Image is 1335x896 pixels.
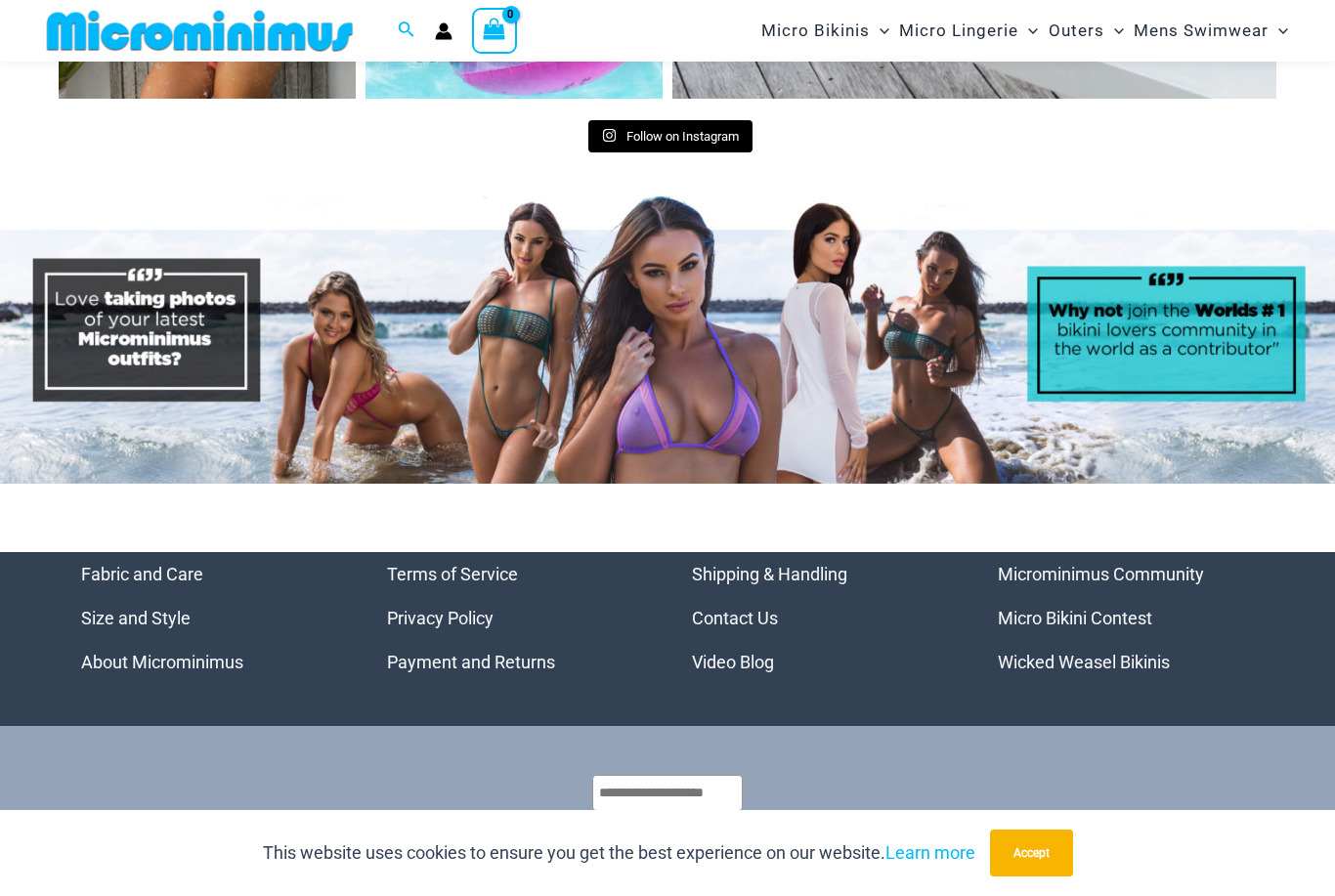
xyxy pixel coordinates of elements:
[387,564,518,584] a: Terms of Service
[1049,6,1104,56] span: Outers
[756,6,894,56] a: Micro BikinisMenu ToggleMenu Toggle
[998,552,1255,684] aside: Footer Widget 4
[398,19,415,43] a: Search icon link
[998,552,1255,684] nav: Menu
[1018,6,1038,56] span: Menu Toggle
[1134,6,1269,56] span: Mens Swimwear
[387,552,644,684] nav: Menu
[998,608,1152,628] a: Micro Bikini Contest
[885,842,975,863] a: Learn more
[81,652,243,672] a: About Microminimus
[387,608,494,628] a: Privacy Policy
[692,552,949,684] nav: Menu
[1129,6,1293,56] a: Mens SwimwearMenu ToggleMenu Toggle
[692,608,778,628] a: Contact Us
[626,129,739,144] span: Follow on Instagram
[387,552,644,684] aside: Footer Widget 2
[588,120,753,153] a: Instagram Follow on Instagram
[435,22,452,40] a: Account icon link
[692,552,949,684] aside: Footer Widget 3
[899,6,1018,56] span: Micro Lingerie
[81,608,191,628] a: Size and Style
[472,8,517,53] a: View Shopping Cart, empty
[1269,6,1288,56] span: Menu Toggle
[998,564,1204,584] a: Microminimus Community
[39,9,361,53] img: MM SHOP LOGO FLAT
[990,830,1073,876] button: Accept
[263,838,975,868] p: This website uses cookies to ensure you get the best experience on our website.
[998,652,1170,672] a: Wicked Weasel Bikinis
[387,652,555,672] a: Payment and Returns
[761,6,870,56] span: Micro Bikinis
[692,652,774,672] a: Video Blog
[602,128,617,143] svg: Instagram
[1104,6,1124,56] span: Menu Toggle
[692,564,847,584] a: Shipping & Handling
[81,552,338,684] aside: Footer Widget 1
[81,564,203,584] a: Fabric and Care
[894,6,1043,56] a: Micro LingerieMenu ToggleMenu Toggle
[81,552,338,684] nav: Menu
[870,6,889,56] span: Menu Toggle
[1044,6,1129,56] a: OutersMenu ToggleMenu Toggle
[754,3,1296,59] nav: Site Navigation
